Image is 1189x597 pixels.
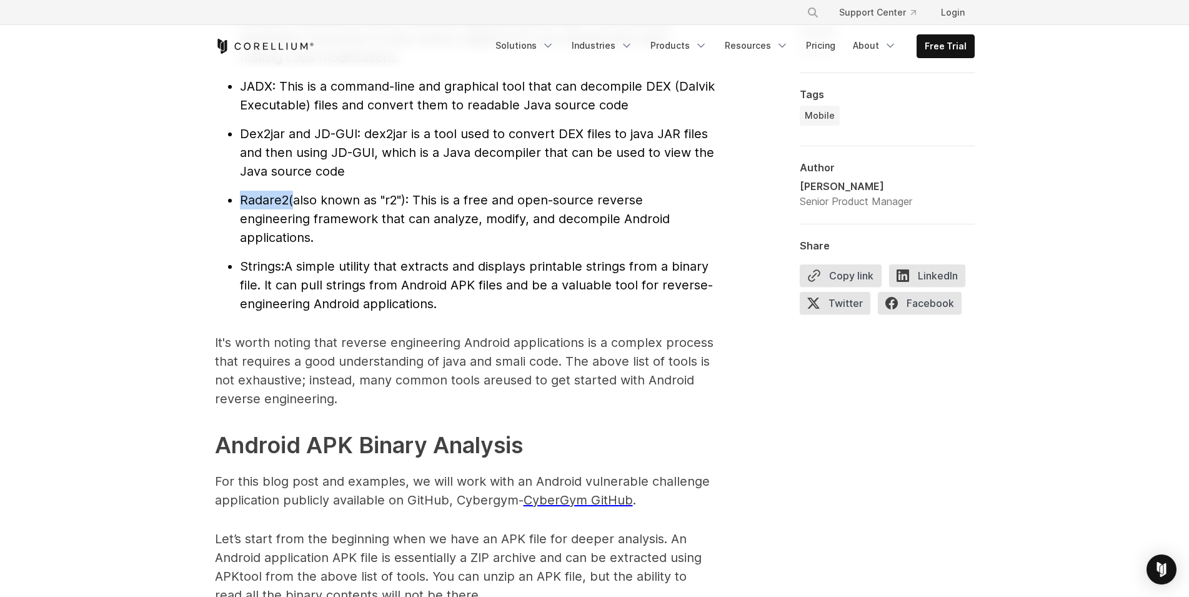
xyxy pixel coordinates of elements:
[240,126,714,179] span: : dex2jar is a tool used to convert DEX files to java JAR files and then using JD-GUI, which is a...
[800,194,912,209] div: Senior Product Manager
[798,34,843,57] a: Pricing
[524,493,633,508] a: CyberGym GitHub
[302,373,503,388] span: ; instead, many common tools are
[215,472,715,509] p: For this blog post and examples, we will work with an Android vulnerable challenge application pu...
[931,1,975,24] a: Login
[800,292,878,319] a: Twitter
[917,35,974,58] a: Free Trial
[240,259,284,274] span: Strings:
[240,79,715,113] span: : This is a command-line and graphical tool that can decompile DEX (Dalvik Executable) files and ...
[800,88,975,101] div: Tags
[240,259,713,311] span: A simple utility that extracts and displays printable strings from a binary file. It can pull str...
[240,126,357,141] span: Dex2jar and JD-GUI
[800,106,840,126] a: Mobile
[805,109,835,122] span: Mobile
[802,1,824,24] button: Search
[564,34,640,57] a: Industries
[800,161,975,174] div: Author
[878,292,962,314] span: Facebook
[800,264,882,287] button: Copy link
[302,373,510,388] span: u
[717,34,796,57] a: Resources
[800,239,975,252] div: Share
[800,292,870,314] span: Twitter
[878,292,969,319] a: Facebook
[800,179,912,194] div: [PERSON_NAME]
[845,34,904,57] a: About
[889,264,965,287] span: LinkedIn
[829,1,926,24] a: Support Center
[643,34,715,57] a: Products
[240,193,289,208] span: Radare2
[488,34,562,57] a: Solutions
[889,264,973,292] a: LinkedIn
[215,431,523,459] strong: Android APK Binary Analysis
[1147,554,1177,584] div: Open Intercom Messenger
[240,79,272,94] span: JADX
[488,34,975,58] div: Navigation Menu
[240,193,670,245] span: (also known as "r2"): This is a free and open-source reverse engineering framework that can analy...
[215,333,715,408] p: It's worth noting that reverse engineering Android applications is a complex process that require...
[792,1,975,24] div: Navigation Menu
[215,39,314,54] a: Corellium Home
